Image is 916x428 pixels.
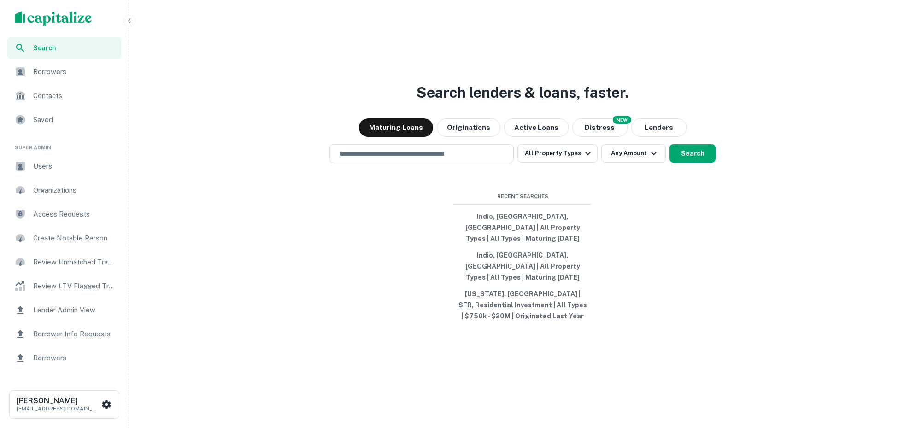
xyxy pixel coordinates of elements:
button: [PERSON_NAME][EMAIL_ADDRESS][DOMAIN_NAME] [9,390,119,419]
span: Create Notable Person [33,233,116,244]
button: Search [669,144,716,163]
h3: Search lenders & loans, faster. [417,82,628,104]
span: Recent Searches [453,193,592,200]
span: Borrowers [33,352,116,364]
span: Email Testing [33,376,116,387]
span: Users [33,161,116,172]
button: Maturing Loans [359,118,433,137]
iframe: Chat Widget [870,354,916,399]
span: Borrower Info Requests [33,328,116,340]
span: Search [33,43,116,53]
a: Lender Admin View [7,299,121,321]
div: NEW [613,116,631,124]
button: Active Loans [504,118,569,137]
a: Review LTV Flagged Transactions [7,275,121,297]
button: [US_STATE], [GEOGRAPHIC_DATA] | SFR, Residential Investment | All Types | $750k - $20M | Originat... [453,286,592,324]
button: Lenders [631,118,687,137]
a: Borrower Info Requests [7,323,121,345]
a: Contacts [7,85,121,107]
button: All Property Types [517,144,598,163]
button: Indio, [GEOGRAPHIC_DATA], [GEOGRAPHIC_DATA] | All Property Types | All Types | Maturing [DATE] [453,208,592,247]
h6: [PERSON_NAME] [17,397,100,405]
button: Originations [437,118,500,137]
span: Saved [33,114,116,125]
a: Search [7,37,121,59]
a: Create Notable Person [7,227,121,249]
button: Indio, [GEOGRAPHIC_DATA], [GEOGRAPHIC_DATA] | All Property Types | All Types | Maturing [DATE] [453,247,592,286]
p: [EMAIL_ADDRESS][DOMAIN_NAME] [17,405,100,413]
span: Access Requests [33,209,116,220]
span: Borrowers [33,66,116,77]
button: Search distressed loans with lien and other non-mortgage details. [572,118,628,137]
a: Review Unmatched Transactions [7,251,121,273]
span: Contacts [33,90,116,101]
span: Lender Admin View [33,305,116,316]
span: Review LTV Flagged Transactions [33,281,116,292]
a: Email Testing [7,371,121,393]
a: Organizations [7,179,121,201]
span: Organizations [33,185,116,196]
button: Any Amount [601,144,666,163]
a: Saved [7,109,121,131]
a: Users [7,155,121,177]
span: Review Unmatched Transactions [33,257,116,268]
img: capitalize-logo.png [15,11,92,26]
li: Super Admin [7,133,121,155]
a: Borrowers [7,61,121,83]
a: Access Requests [7,203,121,225]
a: Borrowers [7,347,121,369]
